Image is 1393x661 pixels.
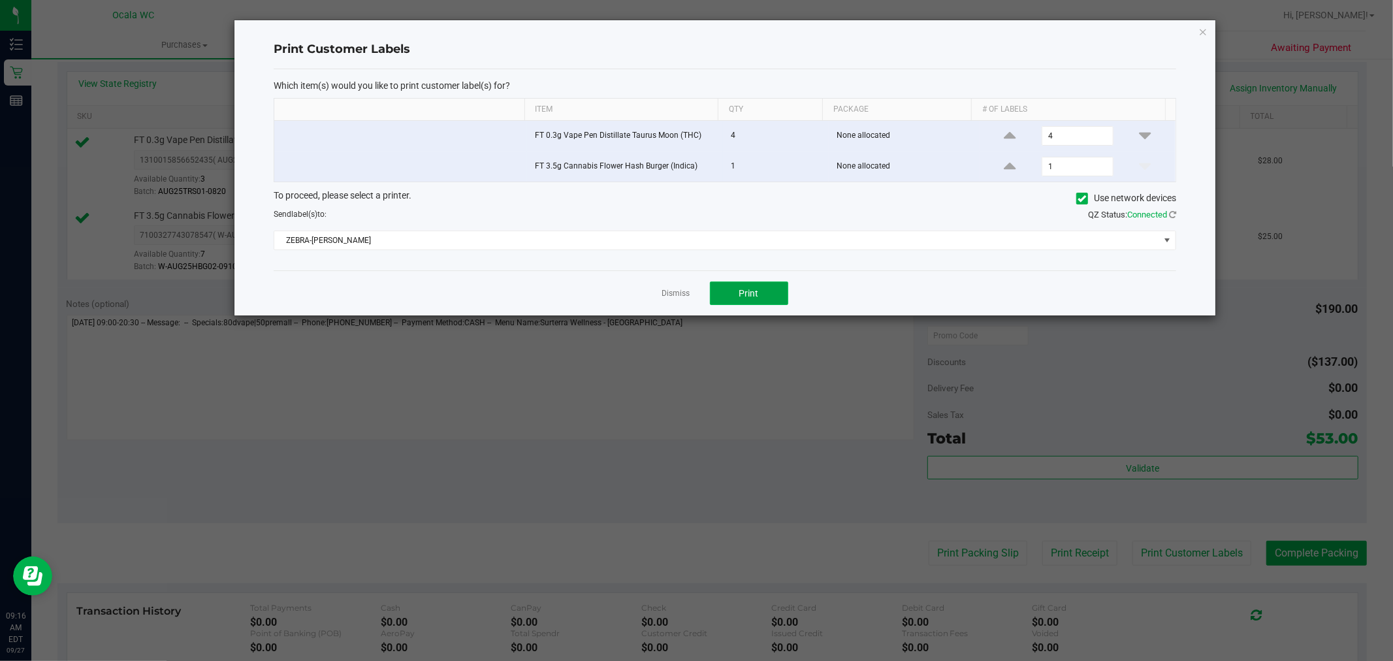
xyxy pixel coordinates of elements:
span: Send to: [274,210,327,219]
h4: Print Customer Labels [274,41,1176,58]
th: Package [822,99,971,121]
td: None allocated [829,121,980,152]
label: Use network devices [1076,191,1176,205]
td: 4 [723,121,829,152]
p: Which item(s) would you like to print customer label(s) for? [274,80,1176,91]
td: FT 3.5g Cannabis Flower Hash Burger (Indica) [527,152,723,182]
a: Dismiss [662,288,690,299]
td: 1 [723,152,829,182]
span: Connected [1127,210,1167,219]
span: Print [739,288,759,298]
span: ZEBRA-[PERSON_NAME] [274,231,1159,250]
div: To proceed, please select a printer. [264,189,1186,208]
th: Qty [718,99,822,121]
td: FT 0.3g Vape Pen Distillate Taurus Moon (THC) [527,121,723,152]
span: label(s) [291,210,317,219]
th: # of labels [971,99,1164,121]
button: Print [710,282,788,305]
td: None allocated [829,152,980,182]
th: Item [524,99,718,121]
span: QZ Status: [1088,210,1176,219]
iframe: Resource center [13,556,52,596]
